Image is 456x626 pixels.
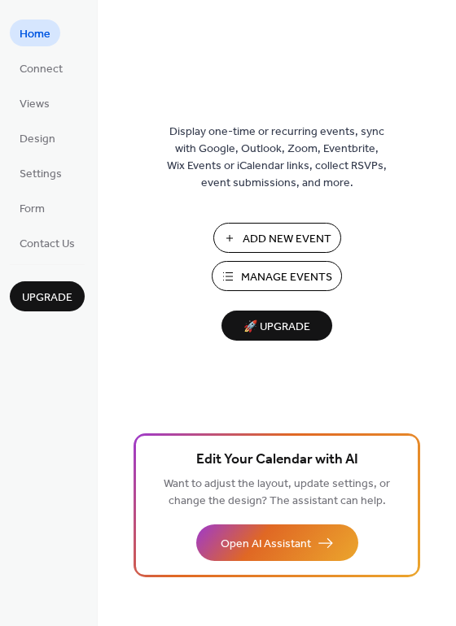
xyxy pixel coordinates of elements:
[10,194,55,221] a: Form
[20,166,62,183] span: Settings
[213,223,341,253] button: Add New Event
[10,89,59,116] a: Views
[20,96,50,113] span: Views
[10,159,72,186] a: Settings
[212,261,342,291] button: Manage Events
[243,231,331,248] span: Add New Event
[196,524,358,561] button: Open AI Assistant
[10,229,85,256] a: Contact Us
[10,281,85,311] button: Upgrade
[20,26,50,43] span: Home
[196,449,358,472] span: Edit Your Calendar with AI
[20,201,45,218] span: Form
[20,61,63,78] span: Connect
[231,316,322,338] span: 🚀 Upgrade
[167,124,387,192] span: Display one-time or recurring events, sync with Google, Outlook, Zoom, Eventbrite, Wix Events or ...
[10,124,65,151] a: Design
[221,311,332,341] button: 🚀 Upgrade
[10,20,60,46] a: Home
[10,54,72,81] a: Connect
[164,473,390,512] span: Want to adjust the layout, update settings, or change the design? The assistant can help.
[241,269,332,286] span: Manage Events
[22,289,72,306] span: Upgrade
[20,131,55,148] span: Design
[221,536,311,553] span: Open AI Assistant
[20,236,75,253] span: Contact Us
